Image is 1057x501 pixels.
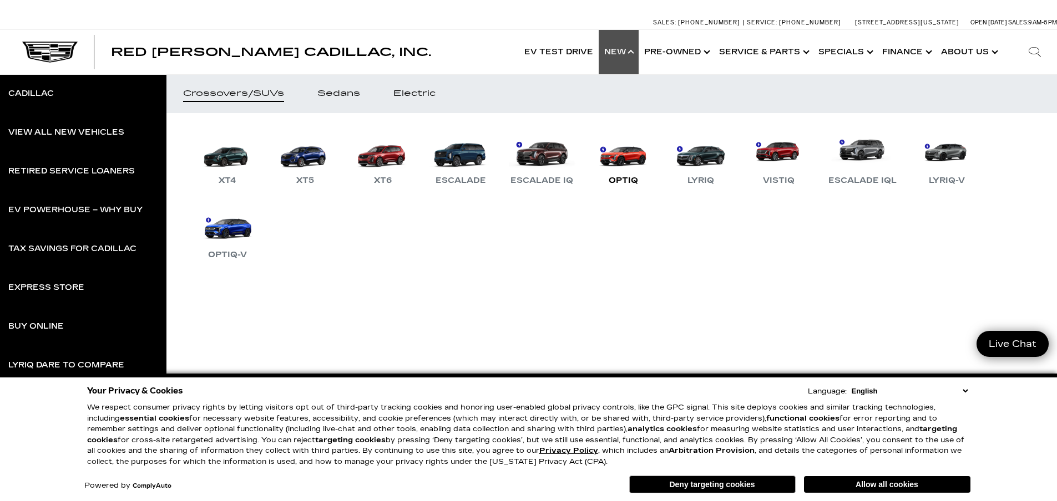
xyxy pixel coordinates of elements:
div: Escalade [430,174,492,187]
div: Retired Service Loaners [8,167,135,175]
div: Powered by [84,482,171,489]
a: Sedans [301,74,377,113]
div: OPTIQ-V [203,248,252,262]
div: Escalade IQL [823,174,902,187]
a: Finance [877,30,935,74]
a: Escalade IQ [505,130,579,187]
a: XT4 [194,130,261,187]
button: Allow all cookies [804,476,970,493]
div: Escalade IQ [505,174,579,187]
div: LYRIQ Dare to Compare [8,361,124,369]
strong: functional cookies [766,414,839,423]
span: Your Privacy & Cookies [87,383,183,398]
a: [STREET_ADDRESS][US_STATE] [855,19,959,26]
span: Service: [747,19,777,26]
select: Language Select [849,386,970,396]
button: Deny targeting cookies [629,476,796,493]
div: XT4 [213,174,242,187]
a: Live Chat [977,331,1049,357]
span: Sales: [653,19,676,26]
a: Specials [813,30,877,74]
div: Tax Savings for Cadillac [8,245,136,253]
a: EV Test Drive [519,30,599,74]
a: Escalade [427,130,494,187]
a: Escalade IQL [823,130,902,187]
span: Red [PERSON_NAME] Cadillac, Inc. [111,45,431,59]
div: VISTIQ [757,174,800,187]
span: Live Chat [983,338,1042,350]
a: XT5 [272,130,338,187]
strong: analytics cookies [628,425,697,433]
a: LYRIQ-V [913,130,980,187]
a: OPTIQ [590,130,656,187]
a: About Us [935,30,1002,74]
strong: targeting cookies [315,436,386,444]
div: Electric [393,90,436,98]
div: LYRIQ-V [923,174,970,187]
a: OPTIQ-V [194,204,261,262]
div: XT5 [291,174,320,187]
a: ComplyAuto [133,483,171,489]
a: XT6 [350,130,416,187]
span: [PHONE_NUMBER] [779,19,841,26]
p: We respect consumer privacy rights by letting visitors opt out of third-party tracking cookies an... [87,402,970,467]
a: Privacy Policy [539,446,598,455]
a: Sales: [PHONE_NUMBER] [653,19,743,25]
a: Service: [PHONE_NUMBER] [743,19,844,25]
a: New [599,30,639,74]
a: Pre-Owned [639,30,714,74]
a: Service & Parts [714,30,813,74]
div: Sedans [317,90,360,98]
div: Buy Online [8,323,64,330]
div: EV Powerhouse – Why Buy [8,206,143,214]
div: Crossovers/SUVs [183,90,284,98]
img: Cadillac Dark Logo with Cadillac White Text [22,42,78,63]
a: Crossovers/SUVs [166,74,301,113]
span: [PHONE_NUMBER] [678,19,740,26]
div: Cadillac [8,90,54,98]
div: View All New Vehicles [8,129,124,136]
div: XT6 [368,174,397,187]
strong: targeting cookies [87,425,957,444]
div: Express Store [8,284,84,292]
span: Sales: [1008,19,1028,26]
strong: essential cookies [120,414,189,423]
div: OPTIQ [603,174,644,187]
a: LYRIQ [667,130,734,187]
span: 9 AM-6 PM [1028,19,1057,26]
a: VISTIQ [745,130,812,187]
a: Electric [377,74,452,113]
div: LYRIQ [682,174,720,187]
strong: Arbitration Provision [669,446,755,455]
a: Red [PERSON_NAME] Cadillac, Inc. [111,47,431,58]
div: Language: [808,388,847,395]
span: Open [DATE] [970,19,1007,26]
